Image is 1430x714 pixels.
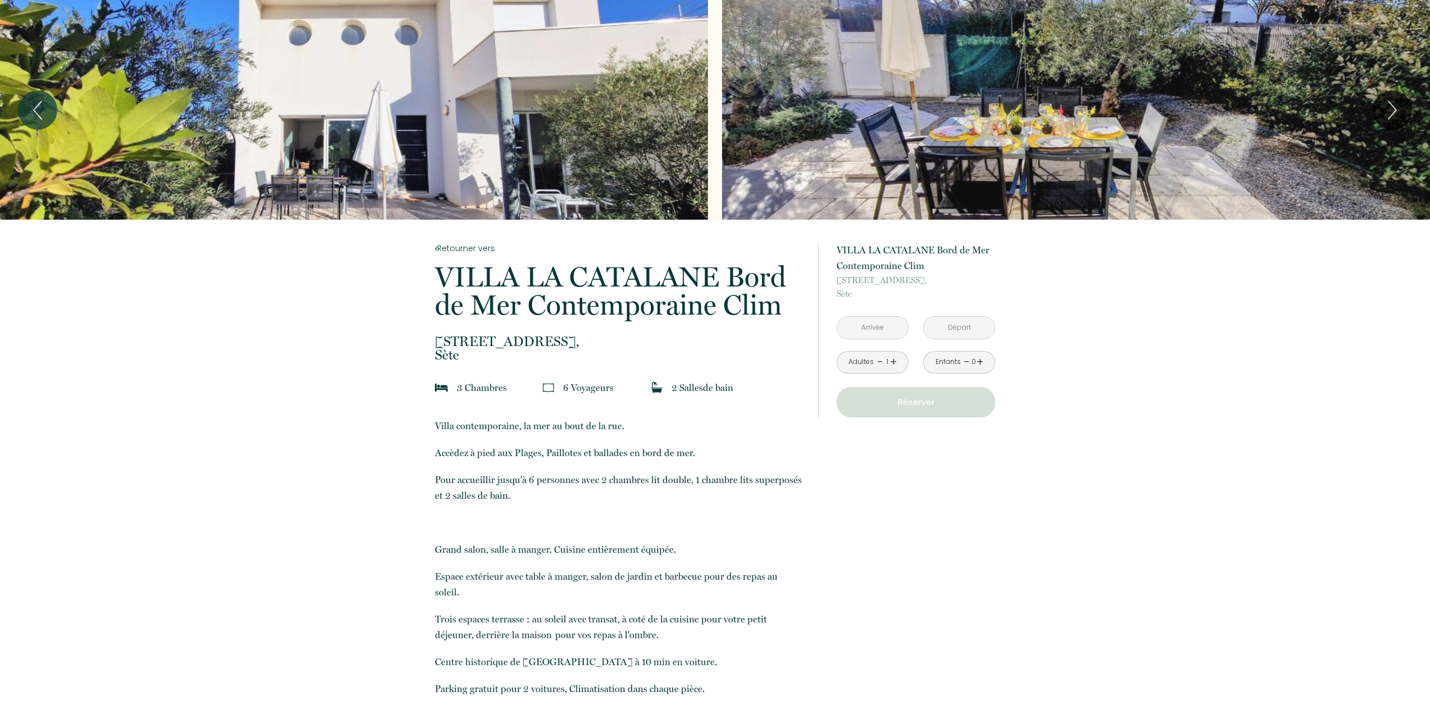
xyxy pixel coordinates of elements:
p: Accèdez à pied aux Plages, Paillotes et ballades en bord de mer. [435,445,803,461]
p: Trois espaces terrasse : au soleil avec transat, à coté de la cuisine pour votre petit déjeuner, ... [435,611,803,643]
button: Next [1373,90,1412,130]
p: Sète [435,335,803,362]
p: 6 Voyageur [563,380,614,395]
div: Adultes [848,357,874,367]
p: VILLA LA CATALANE Bord de Mer Contemporaine Clim [435,263,803,319]
span: s [699,382,703,393]
p: Parking gratuit pour 2 voitures, Climatisation dans chaque pièce. [435,681,803,697]
span: [STREET_ADDRESS], [435,335,803,348]
p: Espace extérieur avec table à manger, salon de jardin et barbecue pour des repas au soleil. [435,569,803,600]
button: Previous [18,90,57,130]
p: Centre historique de [GEOGRAPHIC_DATA] à 10 min en voiture. [435,654,803,670]
a: - [877,353,883,371]
span: s [610,382,614,393]
img: guests [543,382,554,393]
p: Sète [837,274,995,301]
div: 0 [971,357,977,367]
p: VILLA LA CATALANE Bord de Mer Contemporaine Clim [837,242,995,274]
a: Retourner vers [435,242,803,254]
div: 1 [884,357,890,367]
p: Villa contemporaine, la mer au bout de la rue. ​ [435,418,803,434]
p: 3 Chambre [457,380,507,395]
button: Réserver [837,387,995,417]
input: Arrivée [837,317,908,339]
p: Réserver [841,395,991,409]
a: - [964,353,970,371]
p: 2 Salle de bain [671,380,733,395]
a: + [977,353,983,371]
a: + [890,353,897,371]
div: Enfants [936,357,961,367]
p: Pour accueillir jusqu'à 6 personnes avec 2 chambres lit double, 1 chambre lits superposés et 2 sa... [435,472,803,503]
p: Grand salon, salle à manger. Cuisine entièrement équipée. [435,542,803,557]
span: [STREET_ADDRESS], [837,274,995,287]
input: Départ [924,317,995,339]
span: s [503,382,507,393]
